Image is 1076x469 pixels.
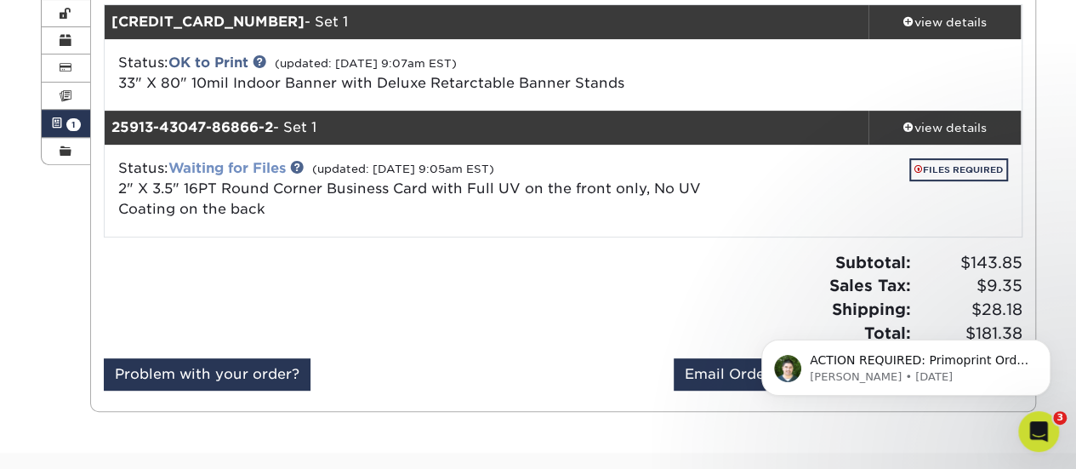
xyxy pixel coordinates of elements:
[312,163,494,175] small: (updated: [DATE] 9:05am EST)
[1053,411,1067,425] span: 3
[105,5,868,39] div: - Set 1
[104,358,310,391] a: Problem with your order?
[868,14,1022,31] div: view details
[674,358,835,391] a: Email Order Details
[916,251,1022,275] span: $143.85
[118,75,624,91] a: 33" X 80" 10mil Indoor Banner with Deluxe Retarctable Banner Stands
[275,57,457,70] small: (updated: [DATE] 9:07am EST)
[168,54,248,71] a: OK to Print
[909,158,1008,181] a: FILES REQUIRED
[168,160,286,176] a: Waiting for Files
[1018,411,1059,452] iframe: Intercom live chat
[105,53,715,94] div: Status:
[868,5,1022,39] a: view details
[111,14,305,30] strong: [CREDIT_CARD_NUMBER]
[105,111,868,145] div: - Set 1
[916,298,1022,322] span: $28.18
[118,180,701,217] a: 2" X 3.5" 16PT Round Corner Business Card with Full UV on the front only, No UV Coating on the back
[105,158,715,220] div: Status:
[835,253,911,272] strong: Subtotal:
[111,119,273,135] strong: 25913-43047-86866-2
[829,276,911,295] strong: Sales Tax:
[42,110,91,137] a: 1
[868,119,1022,136] div: view details
[832,300,911,318] strong: Shipping:
[736,304,1076,423] iframe: Intercom notifications message
[868,111,1022,145] a: view details
[66,118,81,131] span: 1
[916,274,1022,298] span: $9.35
